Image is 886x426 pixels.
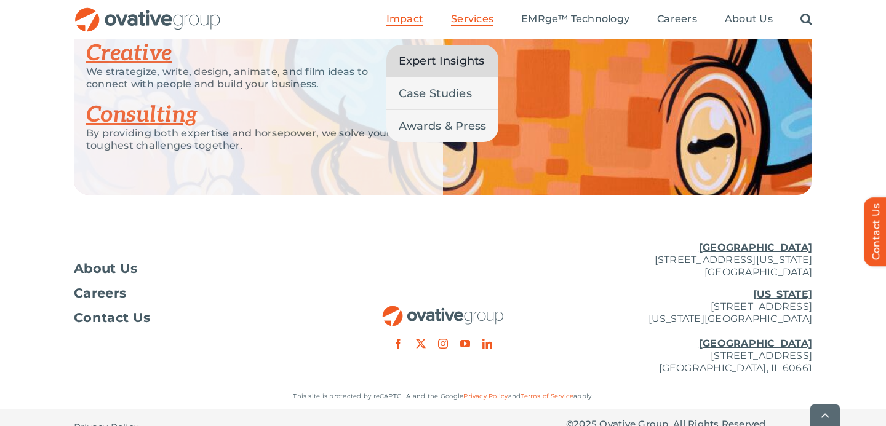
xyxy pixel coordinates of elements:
a: EMRge™ Technology [521,13,629,26]
a: Services [451,13,493,26]
span: Case Studies [399,85,472,102]
a: About Us [74,262,320,275]
span: Services [451,13,493,25]
p: [STREET_ADDRESS][US_STATE] [GEOGRAPHIC_DATA] [566,242,812,278]
span: Contact Us [74,312,150,324]
span: Awards & Press [399,117,487,135]
a: OG_Full_horizontal_RGB [381,304,505,316]
p: [STREET_ADDRESS] [US_STATE][GEOGRAPHIC_DATA] [STREET_ADDRESS] [GEOGRAPHIC_DATA], IL 60661 [566,288,812,374]
a: linkedin [482,339,492,349]
a: Careers [657,13,697,26]
a: OG_Full_horizontal_RGB [74,6,221,18]
span: About Us [725,13,773,25]
a: instagram [438,339,448,349]
a: Impact [386,13,423,26]
a: Consulting [86,101,198,128]
a: Search [800,13,812,26]
p: This site is protected by reCAPTCHA and the Google and apply. [74,390,812,403]
u: [GEOGRAPHIC_DATA] [699,242,812,253]
a: Contact Us [74,312,320,324]
a: About Us [725,13,773,26]
a: youtube [460,339,470,349]
a: Awards & Press [386,110,499,142]
nav: Footer Menu [74,262,320,324]
span: Careers [657,13,697,25]
p: We strategize, write, design, animate, and film ideas to connect with people and build your busin... [86,66,412,90]
a: Careers [74,287,320,299]
span: Impact [386,13,423,25]
a: Creative [86,40,172,67]
a: Case Studies [386,77,499,109]
p: By providing both expertise and horsepower, we solve your toughest challenges together. [86,127,412,152]
a: twitter [416,339,426,349]
span: Expert Insights [399,52,485,69]
a: Expert Insights [386,45,499,77]
span: Careers [74,287,126,299]
a: Terms of Service [521,392,573,400]
a: facebook [393,339,403,349]
u: [GEOGRAPHIC_DATA] [699,337,812,349]
span: About Us [74,262,138,275]
a: Privacy Policy [463,392,508,400]
u: [US_STATE] [753,288,812,300]
span: EMRge™ Technology [521,13,629,25]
